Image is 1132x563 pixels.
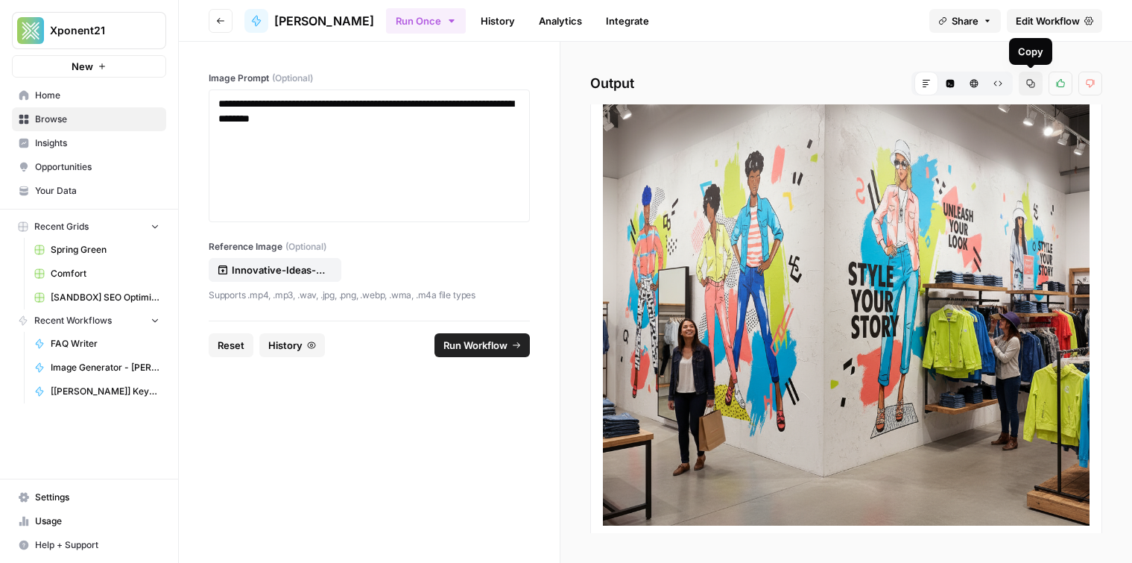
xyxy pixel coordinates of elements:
[268,338,303,353] span: History
[434,333,530,357] button: Run Workflow
[12,131,166,155] a: Insights
[35,491,159,504] span: Settings
[1007,9,1102,33] a: Edit Workflow
[1018,44,1043,59] div: Copy
[218,338,244,353] span: Reset
[12,12,166,49] button: Workspace: Xponent21
[28,380,166,403] a: [[PERSON_NAME]] Keyword Priority Report
[35,113,159,126] span: Browse
[51,267,159,280] span: Comfort
[386,8,466,34] button: Run Once
[597,9,658,33] a: Integrate
[12,84,166,107] a: Home
[35,538,159,552] span: Help + Support
[72,59,93,74] span: New
[209,258,341,282] button: Innovative-Ideas-for-Using-Wall-Graphics-in-Retail.jpg
[35,184,159,198] span: Your Data
[209,72,530,85] label: Image Prompt
[12,107,166,131] a: Browse
[34,220,89,233] span: Recent Grids
[244,9,374,33] a: [PERSON_NAME]
[51,361,159,374] span: Image Generator - [PERSON_NAME]
[28,332,166,356] a: FAQ Writer
[28,262,166,286] a: Comfort
[12,155,166,179] a: Opportunities
[209,288,530,303] p: Supports .mp4, .mp3, .wav, .jpg, .png, .webp, .wma, .m4a file types
[12,485,166,509] a: Settings
[12,533,166,557] button: Help + Support
[17,17,44,44] img: Xponent21 Logo
[274,12,374,30] span: [PERSON_NAME]
[1016,13,1080,28] span: Edit Workflow
[952,13,978,28] span: Share
[929,9,1001,33] button: Share
[50,23,140,38] span: Xponent21
[12,55,166,78] button: New
[34,314,112,327] span: Recent Workflows
[51,291,159,304] span: [SANDBOX] SEO Optimizations
[232,262,327,277] p: Innovative-Ideas-for-Using-Wall-Graphics-in-Retail.jpg
[12,309,166,332] button: Recent Workflows
[35,136,159,150] span: Insights
[35,89,159,102] span: Home
[12,179,166,203] a: Your Data
[259,333,325,357] button: History
[472,9,524,33] a: History
[590,72,1102,95] h2: Output
[35,160,159,174] span: Opportunities
[272,72,313,85] span: (Optional)
[51,385,159,398] span: [[PERSON_NAME]] Keyword Priority Report
[12,216,166,238] button: Recent Grids
[35,515,159,528] span: Usage
[28,286,166,309] a: [SANDBOX] SEO Optimizations
[51,243,159,257] span: Spring Green
[443,338,507,353] span: Run Workflow
[530,9,591,33] a: Analytics
[28,356,166,380] a: Image Generator - [PERSON_NAME]
[285,240,326,254] span: (Optional)
[209,333,253,357] button: Reset
[209,240,530,254] label: Reference Image
[51,337,159,350] span: FAQ Writer
[590,26,1102,538] img: output preview
[12,509,166,533] a: Usage
[28,238,166,262] a: Spring Green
